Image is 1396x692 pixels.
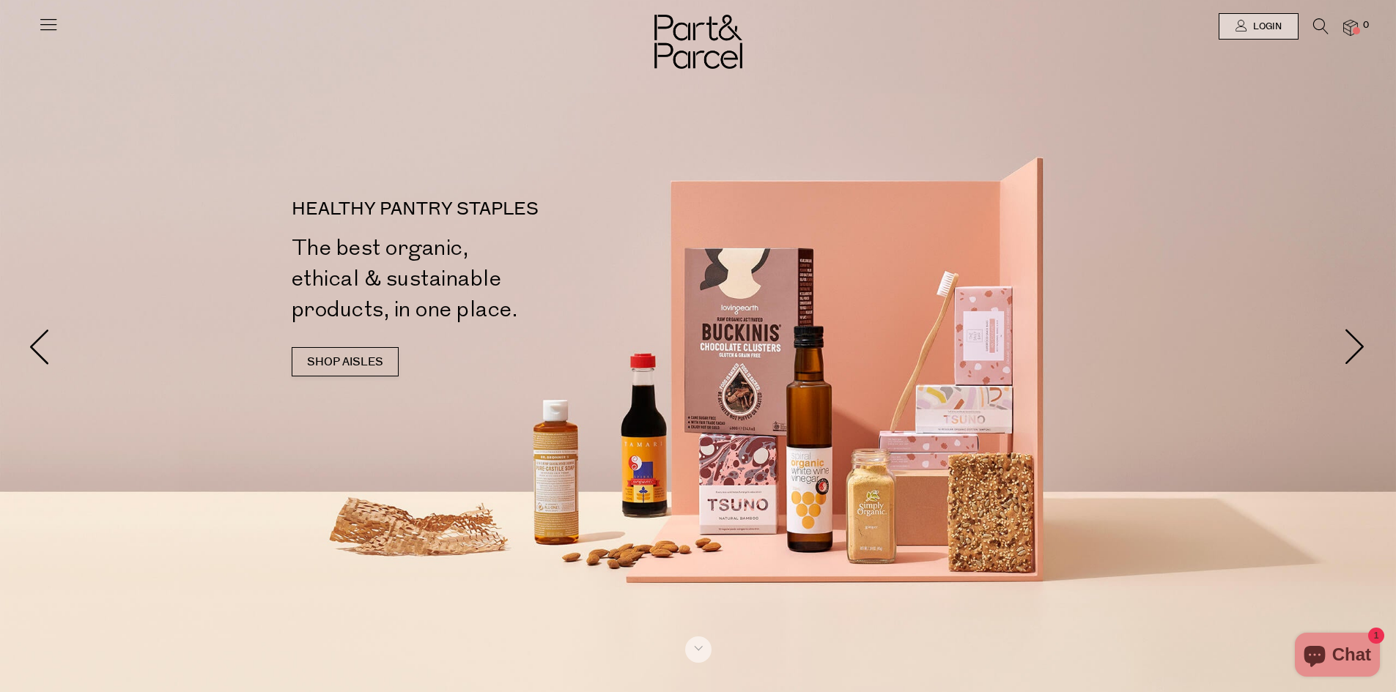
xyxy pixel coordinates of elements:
[1249,21,1282,33] span: Login
[292,233,704,325] h2: The best organic, ethical & sustainable products, in one place.
[1359,19,1373,32] span: 0
[292,201,704,218] p: HEALTHY PANTRY STAPLES
[1290,633,1384,680] inbox-online-store-chat: Shopify online store chat
[292,347,399,376] a: SHOP AISLES
[1343,20,1358,35] a: 0
[1219,13,1299,40] a: Login
[654,15,742,69] img: Part&Parcel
